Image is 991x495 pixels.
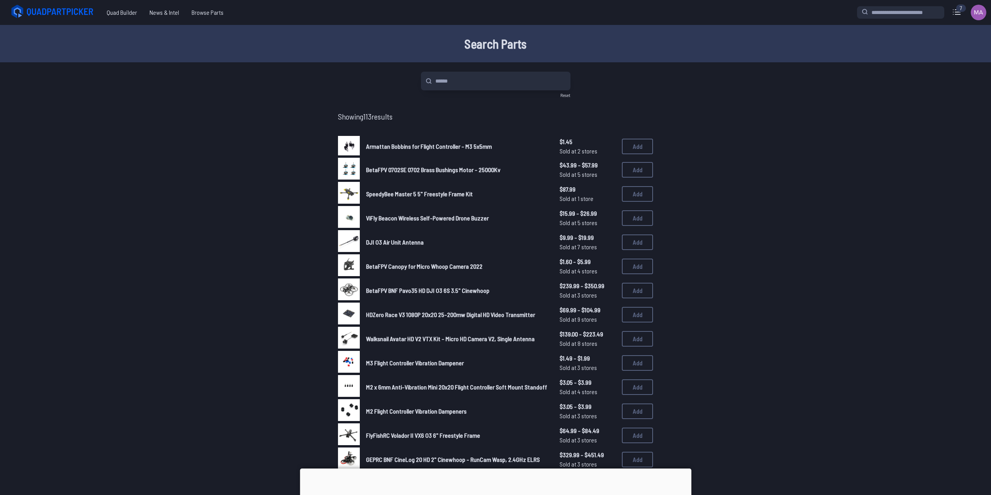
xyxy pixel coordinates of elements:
img: image [338,399,360,421]
a: image [338,327,360,351]
span: ViFly Beacon Wireless Self-Powered Drone Buzzer [366,214,489,222]
a: Armattan Bobbins for Flight Controller - M3 5x5mm [366,142,547,151]
img: image [338,303,360,324]
p: Showing 113 results [338,111,653,122]
span: $87.99 [560,185,616,194]
span: $9.99 - $19.99 [560,233,616,242]
a: image [338,182,360,206]
img: image [338,254,360,276]
a: M2 Flight Controller Vibration Dampeners [366,407,547,416]
a: image [338,423,360,447]
span: $239.99 - $350.99 [560,281,616,291]
span: Sold at 3 stores [560,411,616,421]
img: image [338,158,360,180]
a: Reset [560,92,570,98]
span: $43.99 - $57.99 [560,160,616,170]
a: image [338,303,360,327]
button: Add [622,331,653,347]
span: Sold at 1 store [560,194,616,203]
img: image [338,182,360,204]
span: Sold at 3 stores [560,460,616,469]
span: Sold at 3 stores [560,363,616,372]
button: Add [622,162,653,178]
button: Add [622,428,653,443]
a: DJI O3 Air Unit Antenna [366,238,547,247]
span: Sold at 4 stores [560,266,616,276]
a: FlyFishRC Volador II VX6 O3 6" Freestyle Frame [366,431,547,440]
span: M2 Flight Controller Vibration Dampeners [366,407,466,415]
a: image [338,278,360,303]
span: $64.99 - $84.49 [560,426,616,435]
div: 7 [956,4,966,12]
span: GEPRC BNF CineLog 20 HD 2" Cinewhoop - RunCam Wasp, 2.4GHz ELRS [366,456,540,463]
span: Walksnail Avatar HD V2 VTX Kit - Micro HD Camera V2, Single Antenna [366,335,535,342]
span: Sold at 3 stores [560,435,616,445]
button: Add [622,210,653,226]
span: $3.05 - $3.99 [560,402,616,411]
span: $329.99 - $451.49 [560,450,616,460]
a: M3 Flight Controller Vibration Dampener [366,358,547,368]
a: BetaFPV 0702SE 0702 Brass Bushings Motor - 25000Kv [366,165,547,174]
a: HDZero Race V3 1080P 20x20 25-200mw Digital HD Video Transmitter [366,310,547,319]
span: $15.99 - $26.99 [560,209,616,218]
span: DJI O3 Air Unit Antenna [366,238,424,246]
span: Sold at 2 stores [560,146,616,156]
button: Add [622,139,653,154]
span: M3 Flight Controller Vibration Dampener [366,359,464,366]
button: Add [622,186,653,202]
img: image [338,375,360,397]
a: Quad Builder [100,5,143,20]
a: Walksnail Avatar HD V2 VTX Kit - Micro HD Camera V2, Single Antenna [366,334,547,344]
a: BetaFPV BNF Pavo35 HD DJI O3 6S 3.5" Cinewhoop [366,286,547,295]
img: image [338,351,360,373]
span: $1.49 - $1.99 [560,354,616,363]
img: image [338,278,360,300]
a: image [338,206,360,230]
button: Add [622,234,653,250]
a: Browse Parts [185,5,230,20]
button: Add [622,307,653,322]
span: Sold at 8 stores [560,339,616,348]
button: Add [622,403,653,419]
span: BetaFPV 0702SE 0702 Brass Bushings Motor - 25000Kv [366,166,500,173]
span: SpeedyBee Master 5 5" Freestyle Frame Kit [366,190,473,197]
a: News & Intel [143,5,185,20]
img: image [338,423,360,445]
a: image [338,447,360,472]
span: Sold at 5 stores [560,170,616,179]
h1: Search Parts [246,34,745,53]
a: image [338,158,360,182]
button: Add [622,259,653,274]
img: image [338,136,360,155]
span: Sold at 3 stores [560,291,616,300]
img: image [338,206,360,228]
span: BetaFPV BNF Pavo35 HD DJI O3 6S 3.5" Cinewhoop [366,287,489,294]
button: Add [622,355,653,371]
a: GEPRC BNF CineLog 20 HD 2" Cinewhoop - RunCam Wasp, 2.4GHz ELRS [366,455,547,464]
a: ViFly Beacon Wireless Self-Powered Drone Buzzer [366,213,547,223]
button: Add [622,283,653,298]
img: image [338,447,360,469]
img: User [971,5,986,20]
span: FlyFishRC Volador II VX6 O3 6" Freestyle Frame [366,432,480,439]
span: $69.99 - $104.99 [560,305,616,315]
span: HDZero Race V3 1080P 20x20 25-200mw Digital HD Video Transmitter [366,311,535,318]
span: Sold at 4 stores [560,387,616,396]
a: image [338,135,360,158]
a: image [338,375,360,399]
span: Sold at 5 stores [560,218,616,227]
span: $3.05 - $3.99 [560,378,616,387]
img: image [338,327,360,349]
a: image [338,254,360,278]
a: image [338,399,360,423]
span: $1.45 [560,137,616,146]
a: image [338,230,360,254]
span: Sold at 9 stores [560,315,616,324]
span: BetaFPV Canopy for Micro Whoop Camera 2022 [366,262,482,270]
button: Add [622,452,653,467]
button: Add [622,379,653,395]
span: M2 x 6mm Anti-Vibration Mini 20x20 Flight Controller Soft Mount Standoff [366,383,547,391]
span: $1.60 - $5.99 [560,257,616,266]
